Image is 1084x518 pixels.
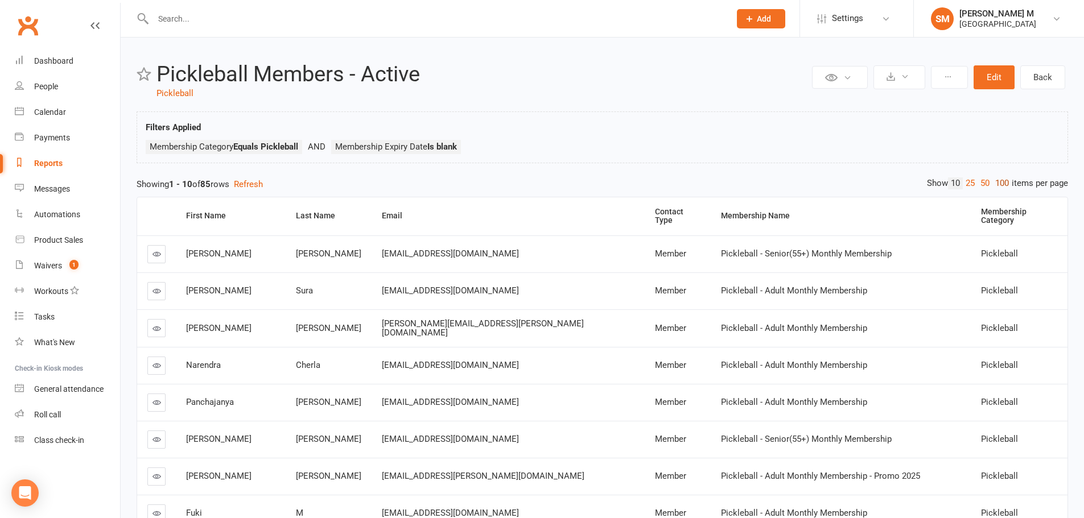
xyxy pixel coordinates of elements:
span: Pickleball [981,285,1018,296]
span: Sura [296,285,313,296]
a: 50 [978,177,992,189]
span: Pickleball - Senior(55+) Monthly Membership [721,248,892,259]
h2: Pickleball Members - Active [156,63,809,86]
span: Pickleball - Adult Monthly Membership [721,285,867,296]
span: Pickleball [981,471,1018,481]
a: Pickleball [156,88,193,98]
span: [PERSON_NAME] [186,434,252,444]
span: Pickleball [981,434,1018,444]
span: [PERSON_NAME] [186,248,252,259]
span: [PERSON_NAME] [296,248,361,259]
strong: Filters Applied [146,122,201,132]
span: Pickleball - Senior(55+) Monthly Membership [721,434,892,444]
a: 25 [963,177,978,189]
div: Open Intercom Messenger [11,479,39,507]
div: [GEOGRAPHIC_DATA] [959,19,1036,29]
div: People [34,82,58,91]
div: Messages [34,184,70,193]
button: Add [737,9,785,28]
div: SM [931,7,954,30]
div: Waivers [34,261,62,270]
a: Class kiosk mode [15,428,120,453]
span: [EMAIL_ADDRESS][DOMAIN_NAME] [382,360,519,370]
span: [PERSON_NAME] [296,471,361,481]
a: What's New [15,330,120,355]
span: [PERSON_NAME] [296,323,361,333]
span: Membership Category [150,142,298,152]
a: Product Sales [15,227,120,253]
span: Pickleball - Adult Monthly Membership - Promo 2025 [721,471,920,481]
span: Member [655,323,686,333]
span: Member [655,360,686,370]
span: Member [655,248,686,259]
span: Pickleball [981,360,1018,370]
strong: Equals Pickleball [233,142,298,152]
span: [EMAIL_ADDRESS][DOMAIN_NAME] [382,248,519,259]
span: Pickleball [981,397,1018,407]
div: Membership Category [981,208,1058,225]
span: [EMAIL_ADDRESS][DOMAIN_NAME] [382,285,519,296]
div: First Name [186,212,277,220]
a: People [15,74,120,100]
a: Workouts [15,279,120,304]
strong: 1 - 10 [169,179,192,189]
span: Narendra [186,360,221,370]
div: [PERSON_NAME] M [959,9,1036,19]
div: Product Sales [34,235,83,245]
div: Class check-in [34,436,84,445]
span: Member [655,285,686,296]
button: Refresh [234,177,263,191]
a: Waivers 1 [15,253,120,279]
span: [PERSON_NAME] [186,285,252,296]
div: Calendar [34,107,66,117]
div: Last Name [296,212,362,220]
span: [EMAIL_ADDRESS][DOMAIN_NAME] [382,397,519,407]
span: Cherla [296,360,320,370]
span: [PERSON_NAME] [186,323,252,333]
div: What's New [34,338,75,347]
div: Reports [34,159,63,168]
span: 1 [69,260,79,270]
span: Pickleball - Adult Monthly Membership [721,323,867,333]
div: Email [382,212,636,220]
span: Pickleball [981,323,1018,333]
strong: Is blank [427,142,457,152]
a: Roll call [15,402,120,428]
a: 100 [992,177,1012,189]
div: Dashboard [34,56,73,65]
a: Tasks [15,304,120,330]
span: Pickleball - Adult Monthly Membership [721,397,867,407]
span: [EMAIL_ADDRESS][PERSON_NAME][DOMAIN_NAME] [382,471,584,481]
a: Reports [15,151,120,176]
span: Member [655,471,686,481]
span: [EMAIL_ADDRESS][DOMAIN_NAME] [382,508,519,518]
button: Edit [974,65,1015,89]
input: Search... [150,11,722,27]
a: Calendar [15,100,120,125]
a: Messages [15,176,120,202]
a: Automations [15,202,120,227]
span: M [296,508,303,518]
div: Contact Type [655,208,702,225]
span: Fuki [186,508,202,518]
span: Panchajanya [186,397,234,407]
div: Showing of rows [137,177,1068,191]
a: 10 [948,177,963,189]
a: Back [1020,65,1065,89]
div: Membership Name [721,212,962,220]
div: Roll call [34,410,61,419]
span: Member [655,434,686,444]
span: [PERSON_NAME] [296,397,361,407]
span: Settings [832,6,863,31]
span: Pickleball - Adult Monthly Membership [721,360,867,370]
div: Workouts [34,287,68,296]
div: Payments [34,133,70,142]
a: General attendance kiosk mode [15,376,120,402]
span: Add [757,14,771,23]
span: Pickleball [981,248,1018,259]
a: Clubworx [14,11,42,40]
span: Membership Expiry Date [335,142,457,152]
div: Tasks [34,312,55,321]
div: Show items per page [927,177,1068,189]
strong: 85 [200,179,211,189]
